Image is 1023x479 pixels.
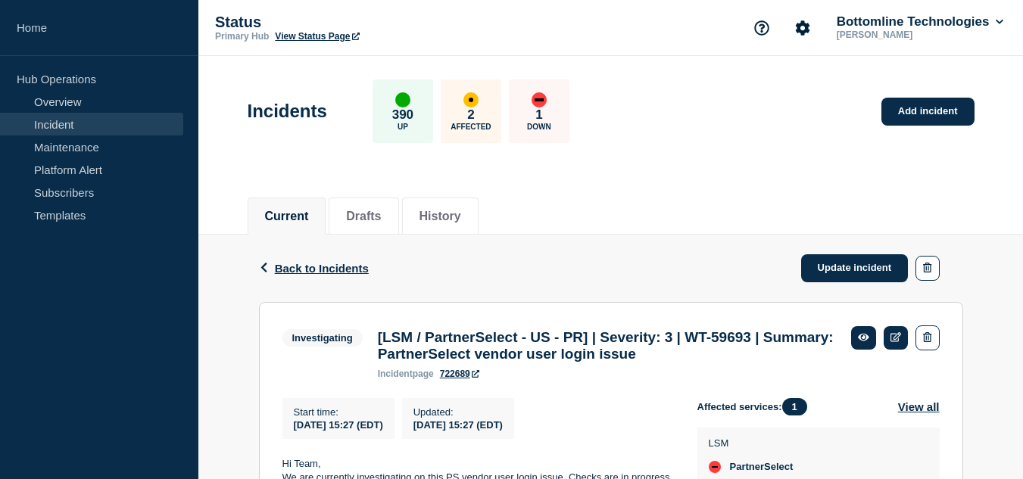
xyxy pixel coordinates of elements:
span: Back to Incidents [275,262,369,275]
a: Add incident [881,98,975,126]
button: View all [898,398,940,415]
p: [PERSON_NAME] [834,30,991,40]
div: [DATE] 15:27 (EDT) [413,418,503,431]
p: 2 [467,107,474,123]
span: 1 [782,398,807,415]
button: Current [265,210,309,223]
p: Down [527,123,551,131]
p: Up [398,123,408,131]
p: Primary Hub [215,31,269,42]
h1: Incidents [248,101,327,122]
h3: [LSM / PartnerSelect - US - PR] | Severity: 3 | WT-59693 | Summary: PartnerSelect vendor user log... [378,329,836,362]
button: Support [746,12,778,44]
span: PartnerSelect [730,461,794,473]
a: View Status Page [275,31,359,42]
p: Updated : [413,406,503,418]
p: Affected [451,123,491,131]
p: LSM [709,437,794,449]
div: affected [463,92,479,107]
button: Bottomline Technologies [834,14,1006,30]
button: Drafts [346,210,381,223]
p: Status [215,14,518,31]
span: [DATE] 15:27 (EDT) [294,419,383,431]
span: incident [378,369,413,379]
span: Affected services: [697,398,815,415]
a: 722689 [440,369,479,379]
div: down [532,92,547,107]
p: 390 [392,107,413,123]
div: up [395,92,410,107]
button: Account settings [787,12,819,44]
button: History [419,210,461,223]
p: Hi Team, [282,457,673,471]
p: Start time : [294,406,383,418]
button: Back to Incidents [259,262,369,275]
p: page [378,369,434,379]
a: Update incident [801,254,909,282]
div: down [709,461,721,473]
span: Investigating [282,329,363,347]
p: 1 [535,107,542,123]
